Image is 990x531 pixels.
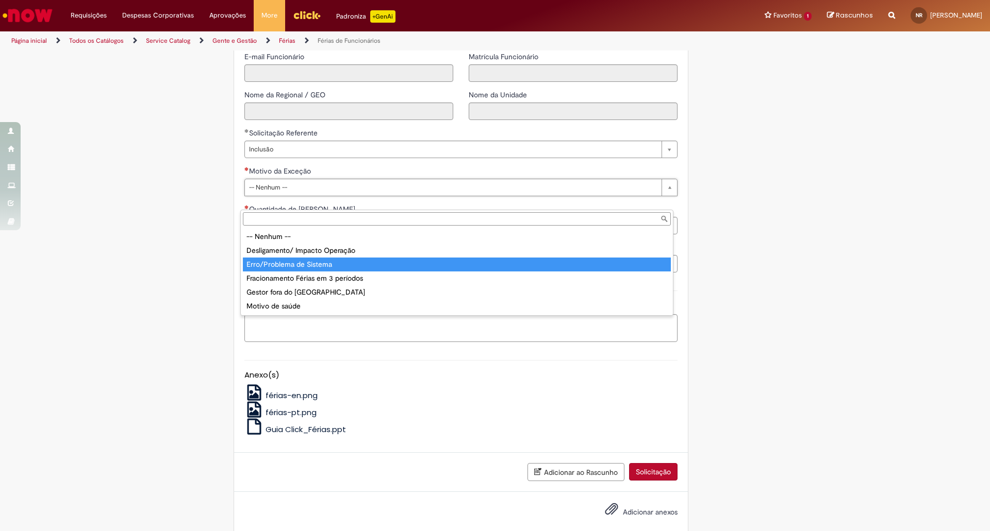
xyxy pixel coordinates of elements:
div: Erro/Problema de Sistema [243,258,671,271]
div: -- Nenhum -- [243,230,671,244]
div: Gestor fora do [GEOGRAPHIC_DATA] [243,285,671,299]
div: Fracionamento Férias em 3 períodos [243,271,671,285]
div: Motivo de saúde [243,299,671,313]
div: Desligamento/ Impacto Operação [243,244,671,258]
ul: Motivo da Exceção [241,228,673,315]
